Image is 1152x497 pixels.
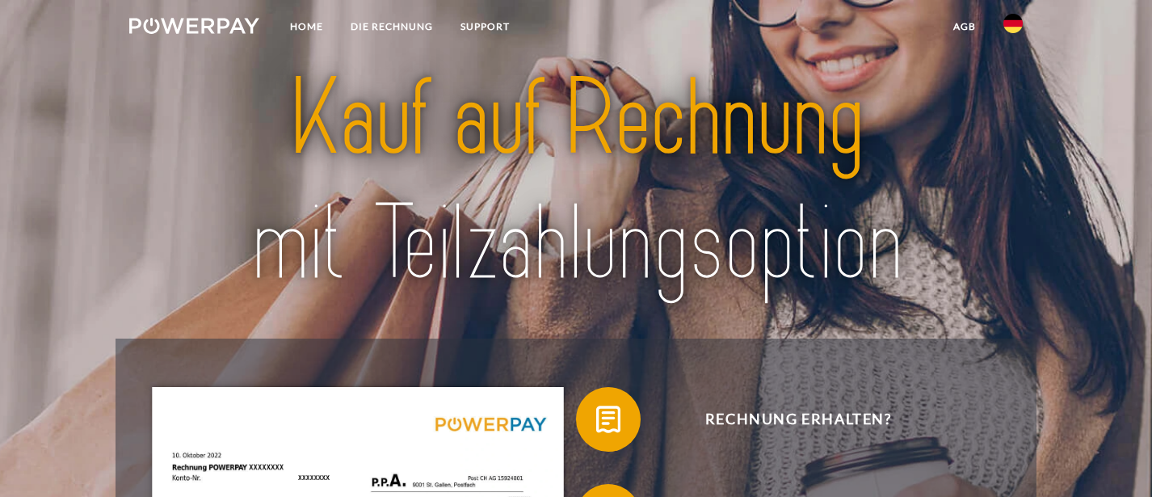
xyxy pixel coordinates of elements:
[337,12,447,41] a: DIE RECHNUNG
[129,18,259,34] img: logo-powerpay-white.svg
[1003,14,1023,33] img: de
[600,387,996,452] span: Rechnung erhalten?
[447,12,523,41] a: SUPPORT
[940,12,990,41] a: agb
[173,50,979,313] img: title-powerpay_de.svg
[276,12,337,41] a: Home
[588,399,629,440] img: qb_bill.svg
[576,387,996,452] button: Rechnung erhalten?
